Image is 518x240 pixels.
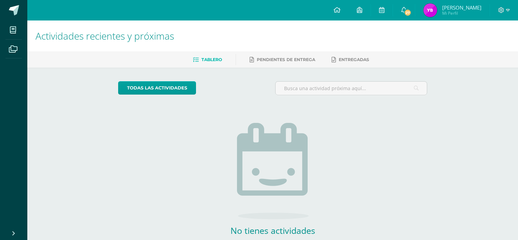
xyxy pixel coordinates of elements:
h2: No tienes actividades [205,225,341,236]
a: todas las Actividades [118,81,196,95]
input: Busca una actividad próxima aquí... [276,82,427,95]
a: Tablero [193,54,222,65]
span: Pendientes de entrega [257,57,315,62]
span: 27 [404,9,411,16]
span: Actividades recientes y próximas [36,29,174,42]
span: Entregadas [339,57,369,62]
a: Pendientes de entrega [250,54,315,65]
span: Mi Perfil [442,10,481,16]
a: Entregadas [332,54,369,65]
span: [PERSON_NAME] [442,4,481,11]
img: no_activities.png [237,123,309,219]
span: Tablero [201,57,222,62]
img: 59e72a68a568efa0ca96a229a5bce4d8.png [423,3,437,17]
